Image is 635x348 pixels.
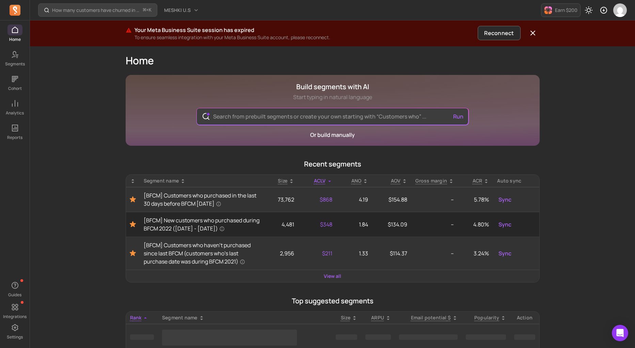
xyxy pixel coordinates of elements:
[310,131,355,139] a: Or build manually
[38,3,157,17] button: How many customers have churned in the period?⌘+K
[478,26,520,40] button: Reconnect
[160,4,203,16] button: MESHKI U.S
[144,241,259,266] a: [BFCM] Customers who haven't purchased since last BFCM (customers who's last purchase date was du...
[278,177,287,184] span: Size
[8,86,22,91] p: Cohort
[144,216,259,233] a: [BFCM] New customers who purchased during BFCM 2022 ([DATE] - [DATE])
[164,7,191,14] span: MESHKI U.S
[293,93,372,101] p: Start typing in natural language
[462,220,489,228] p: 4.80%
[268,220,294,228] p: 4,481
[541,3,581,17] button: Earn $200
[302,249,332,257] p: $211
[126,54,540,67] h1: Home
[5,61,25,67] p: Segments
[302,195,332,204] p: $868
[340,195,368,204] p: 4.19
[126,159,540,169] p: Recent segments
[130,195,136,204] button: Toggle favorite
[613,3,627,17] img: avatar
[7,334,23,340] p: Settings
[514,314,535,321] div: Action
[6,110,24,116] p: Analytics
[498,220,511,228] span: Sync
[462,249,489,257] p: 3.24%
[391,177,401,184] p: AOV
[498,249,511,257] span: Sync
[130,249,136,257] button: Toggle favorite
[324,273,341,280] a: View all
[8,292,21,298] p: Guides
[555,7,577,14] p: Earn $200
[126,296,540,306] p: Top suggested segments
[612,325,628,341] div: Open Intercom Messenger
[7,135,22,140] p: Reports
[134,34,475,41] p: To ensure seamless integration with your Meta Business Suite account, please reconnect.
[450,110,466,123] button: Run
[514,334,535,340] span: ‌
[268,195,294,204] p: 73,762
[336,334,357,340] span: ‌
[134,26,475,34] p: Your Meta Business Suite session has expired
[149,7,152,13] kbd: K
[365,334,391,340] span: ‌
[52,7,140,14] p: How many customers have churned in the period?
[293,82,372,92] h1: Build segments with AI
[3,314,27,319] p: Integrations
[144,177,259,184] div: Segment name
[497,219,513,230] button: Sync
[7,279,22,299] button: Guides
[582,3,596,17] button: Toggle dark mode
[462,195,489,204] p: 5.78%
[497,248,513,259] button: Sync
[411,314,451,321] p: Email potential $
[351,177,362,184] span: ANO
[340,220,368,228] p: 1.84
[144,191,259,208] a: [BFCM] Customers who purchased in the last 30 days before BFCM [DATE]
[415,249,454,257] p: --
[314,177,326,184] span: ACLV
[415,220,454,228] p: --
[415,177,447,184] p: Gross margin
[376,195,407,204] p: $154.88
[302,220,332,228] p: $348
[341,314,350,321] span: Size
[466,334,506,340] span: ‌
[162,314,328,321] div: Segment name
[143,6,152,14] span: +
[130,314,142,321] span: Rank
[130,334,154,340] span: ‌
[497,177,535,184] div: Auto sync
[376,220,407,228] p: $134.09
[399,334,458,340] span: ‌
[268,249,294,257] p: 2,956
[162,330,297,346] span: ‌
[376,249,407,257] p: $114.37
[498,195,511,204] span: Sync
[474,314,499,321] p: Popularity
[9,37,21,42] p: Home
[143,6,146,15] kbd: ⌘
[130,220,136,228] button: Toggle favorite
[497,194,513,205] button: Sync
[340,249,368,257] p: 1.33
[473,177,482,184] p: ACR
[208,108,457,125] input: Search from prebuilt segments or create your own starting with “Customers who” ...
[415,195,454,204] p: --
[371,314,384,321] p: ARPU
